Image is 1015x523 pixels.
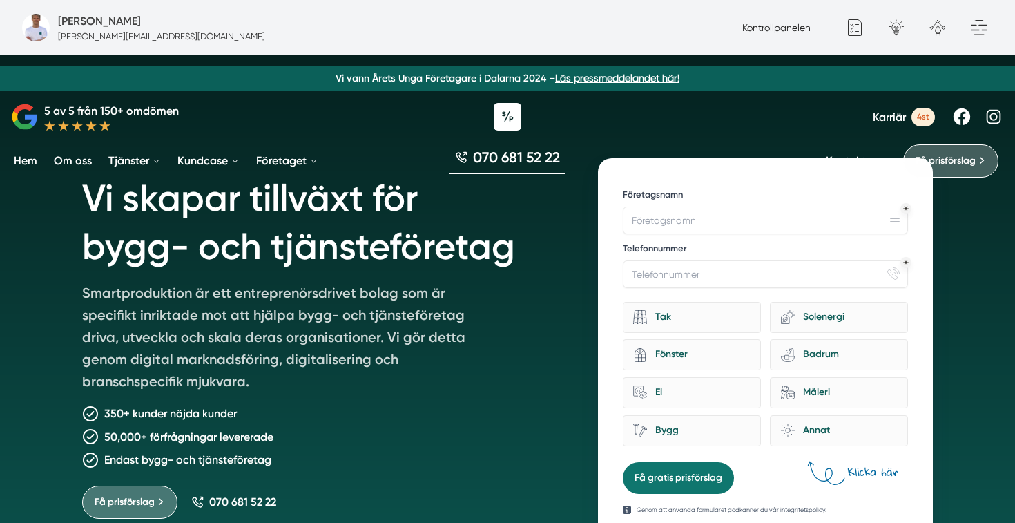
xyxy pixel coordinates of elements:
button: Få gratis prisförslag [623,462,734,494]
label: Telefonnummer [623,243,908,258]
div: Obligatoriskt [903,260,909,265]
p: 350+ kunder nöjda kunder [104,405,237,422]
a: Om oss [51,143,95,178]
h5: Administratör [58,12,141,30]
a: Kontrollpanelen [742,22,811,33]
a: 070 681 52 22 [449,147,565,174]
div: Obligatoriskt [903,206,909,211]
a: Företaget [253,143,321,178]
a: Få prisförslag [903,144,998,178]
span: Karriär [873,111,906,124]
a: Få prisförslag [82,486,177,519]
p: [PERSON_NAME][EMAIL_ADDRESS][DOMAIN_NAME] [58,30,265,43]
a: Kundcase [175,143,242,178]
label: Företagsnamn [623,189,908,204]
span: 4st [911,108,935,126]
input: Företagsnamn [623,207,908,234]
h1: Vi skapar tillväxt för bygg- och tjänsteföretag [82,158,565,282]
p: Vi vann Årets Unga Företagare i Dalarna 2024 – [6,71,1009,85]
p: Smartproduktion är ett entreprenörsdrivet bolag som är specifikt inriktade mot att hjälpa bygg- o... [82,282,480,398]
a: Hem [11,143,40,178]
p: 5 av 5 från 150+ omdömen [44,102,179,120]
p: Endast bygg- och tjänsteföretag [104,451,271,468]
a: 070 681 52 22 [191,495,276,508]
p: Genom att använda formuläret godkänner du vår integritetspolicy. [637,505,826,515]
a: Karriär 4st [873,108,935,126]
a: Läs pressmeddelandet här! [555,73,679,84]
a: Kontakta oss [826,154,892,167]
a: Tjänster [106,143,164,178]
span: 070 681 52 22 [209,495,276,508]
span: Få prisförslag [916,153,976,169]
p: 50,000+ förfrågningar levererade [104,428,273,446]
img: foretagsbild-pa-smartproduktion-en-webbyraer-i-dalarnas-lan.png [22,14,50,41]
input: Telefonnummer [623,260,908,288]
span: Få prisförslag [95,495,155,510]
span: 070 681 52 22 [473,147,560,167]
